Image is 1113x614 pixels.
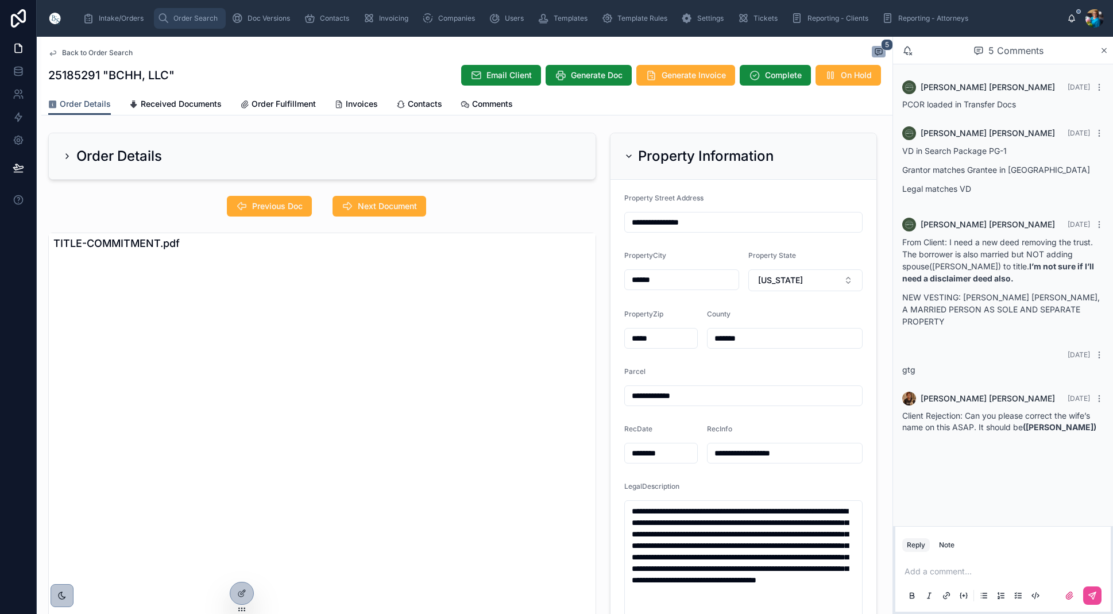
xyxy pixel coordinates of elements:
span: Previous Doc [252,200,303,212]
span: County [707,310,731,318]
span: PropertyCity [624,251,666,260]
p: Legal matches VD [902,183,1104,195]
a: Contacts [300,8,357,29]
a: Companies [419,8,483,29]
span: Invoicing [379,14,408,23]
a: Order Search [154,8,226,29]
button: Select Button [748,269,863,291]
span: [PERSON_NAME] [PERSON_NAME] [921,82,1055,93]
span: Reporting - Clients [807,14,868,23]
span: [DATE] [1068,129,1090,137]
span: Companies [438,14,475,23]
a: Received Documents [129,94,222,117]
button: Reply [902,538,930,552]
p: VD in Search Package PG-1 [902,145,1104,157]
h2: Order Details [76,147,162,165]
button: Email Client [461,65,541,86]
a: Reporting - Clients [788,8,876,29]
p: NEW VESTING: [PERSON_NAME] [PERSON_NAME], A MARRIED PERSON AS SOLE AND SEPARATE PROPERTY [902,291,1104,327]
a: Templates [534,8,596,29]
span: [DATE] [1068,350,1090,359]
span: Comments [472,98,513,110]
span: Reporting - Attorneys [898,14,968,23]
span: Users [505,14,524,23]
span: Settings [697,14,724,23]
span: 5 [881,39,893,51]
span: [DATE] [1068,83,1090,91]
span: On Hold [841,69,872,81]
span: Contacts [408,98,442,110]
a: Template Rules [598,8,675,29]
p: Grantor matches Grantee in [GEOGRAPHIC_DATA] [902,164,1104,176]
span: Invoices [346,98,378,110]
button: Complete [740,65,811,86]
span: Tickets [753,14,778,23]
a: Back to Order Search [48,48,133,57]
span: Template Rules [617,14,667,23]
a: Intake/Orders [79,8,152,29]
strong: ([PERSON_NAME]) [1023,422,1096,432]
span: Back to Order Search [62,48,133,57]
span: gtg [902,365,915,374]
span: Next Document [358,200,417,212]
span: Received Documents [141,98,222,110]
button: Generate Invoice [636,65,735,86]
span: Generate Invoice [662,69,726,81]
a: Users [485,8,532,29]
span: Order Search [173,14,218,23]
div: Note [939,540,954,550]
div: scrollable content [74,6,1067,31]
button: Next Document [333,196,426,217]
span: [DATE] [1068,220,1090,229]
button: On Hold [816,65,881,86]
a: Contacts [396,94,442,117]
span: Email Client [486,69,532,81]
span: Order Fulfillment [252,98,316,110]
span: [PERSON_NAME] [PERSON_NAME] [921,219,1055,230]
a: Doc Versions [228,8,298,29]
span: [DATE] [1068,394,1090,403]
button: Note [934,538,959,552]
span: Property State [748,251,796,260]
span: [PERSON_NAME] [PERSON_NAME] [921,128,1055,139]
a: Invoicing [360,8,416,29]
span: [US_STATE] [758,275,803,286]
button: Previous Doc [227,196,312,217]
span: RecInfo [707,424,732,433]
div: TITLE-COMMITMENT.pdf [49,233,596,254]
img: App logo [46,9,64,28]
span: Doc Versions [248,14,290,23]
span: 5 Comments [988,44,1044,57]
span: Complete [765,69,802,81]
h2: Property Information [638,147,774,165]
a: Settings [678,8,732,29]
p: From Client: I need a new deed removing the trust. The borrower is also married but NOT adding sp... [902,236,1104,284]
span: Generate Doc [571,69,623,81]
span: Contacts [320,14,349,23]
span: PropertyZip [624,310,663,318]
a: Tickets [734,8,786,29]
span: Property Street Address [624,194,704,202]
span: Templates [554,14,588,23]
a: Comments [461,94,513,117]
button: Generate Doc [546,65,632,86]
a: Order Fulfillment [240,94,316,117]
button: 5 [872,46,886,60]
span: LegalDescription [624,482,679,491]
a: Order Details [48,94,111,115]
span: Parcel [624,367,646,376]
a: Reporting - Attorneys [879,8,976,29]
span: [PERSON_NAME] [PERSON_NAME] [921,393,1055,404]
h1: 25185291 "BCHH, LLC" [48,67,175,83]
span: PCOR loaded in Transfer Docs [902,99,1016,109]
span: RecDate [624,424,652,433]
span: Client Rejection: Can you please correct the wife’s name on this ASAP. It should be [902,411,1096,432]
span: Intake/Orders [99,14,144,23]
a: Invoices [334,94,378,117]
span: Order Details [60,98,111,110]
